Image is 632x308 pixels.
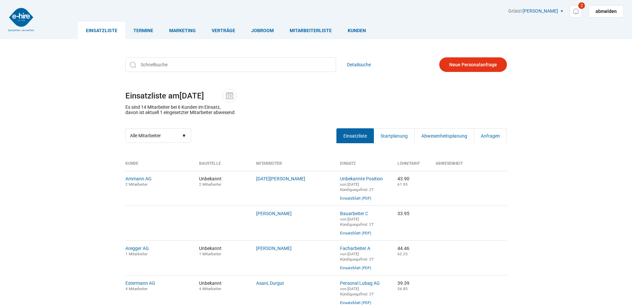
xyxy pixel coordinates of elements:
a: Termine [125,22,161,39]
a: Startplanung [374,128,415,143]
a: Marketing [161,22,204,39]
nobr: 39.39 [397,280,409,286]
small: von [DATE] Kündigungsfrist: 2T [340,182,374,192]
a: Einsatzliste [78,22,125,39]
a: Jobroom [243,22,282,39]
a: Einsatzliste [336,128,374,143]
a: Abwesenheitsplanung [414,128,474,143]
small: 1 Mitarbeiter [125,252,148,256]
input: Schnellsuche [125,57,336,72]
th: Kunde [125,161,194,171]
small: 61.95 [397,182,408,187]
a: Verträge [204,22,243,39]
a: Einsatzblatt (PDF) [340,300,371,305]
a: Bauarbeiter C [340,211,368,216]
img: logo2.png [8,8,34,31]
th: Mitarbeiter [251,161,335,171]
a: Mitarbeiterliste [282,22,340,39]
nobr: 44.46 [397,246,409,251]
a: Einsatzblatt (PDF) [340,266,371,270]
a: Ammann AG [125,176,152,181]
th: Einsatz [335,161,392,171]
h1: Einsatzliste am [125,89,507,103]
small: von [DATE] Kündigungsfrist: 2T [340,217,374,227]
a: 2 [570,5,582,18]
a: [PERSON_NAME] [256,246,292,251]
span: Unbekannt [199,246,246,256]
span: Unbekannt [199,280,246,291]
small: 62.25 [397,252,408,256]
small: 2 Mitarbeiter [199,182,221,187]
a: [DATE][PERSON_NAME] [256,176,305,181]
th: Baustelle [194,161,251,171]
a: Detailsuche [347,57,371,72]
a: Einsatzblatt (PDF) [340,231,371,235]
a: Neue Personalanfrage [439,57,507,72]
th: Lohn/Tarif [392,161,431,171]
a: Facharbeiter A [340,246,370,251]
small: 4 Mitarbeiter [125,286,148,291]
a: Unbekannte Position [340,176,383,181]
small: 4 Mitarbeiter [199,286,221,291]
a: [PERSON_NAME] [523,8,558,14]
small: von [DATE] Kündigungsfrist: 2T [340,252,374,262]
a: Personal Lubag AG [340,280,380,286]
nobr: 33.95 [397,211,409,216]
img: icon-date.svg [225,91,235,101]
p: Es sind 14 Mitarbeiter bei 6 Kunden im Einsatz, davon ist aktuell 1 eingesetzter Mitarbeiter abwe... [125,104,235,115]
a: [PERSON_NAME] [256,211,292,216]
span: 2 [578,2,585,9]
a: Estermann AG [125,280,155,286]
a: Asani, Durgut [256,280,284,286]
a: Aregger AG [125,246,149,251]
nobr: 43.90 [397,176,409,181]
th: Abwesenheit [431,161,507,171]
small: 1 Mitarbeiter [199,252,221,256]
small: von [DATE] Kündigungsfrist: 2T [340,286,374,296]
a: Anfragen [474,128,507,143]
a: abmelden [589,5,624,18]
img: icon-notification.svg [572,7,580,16]
small: 2 Mitarbeiter [125,182,148,187]
a: Einsatzblatt (PDF) [340,196,371,201]
span: Unbekannt [199,176,246,187]
a: Kunden [340,22,374,39]
div: Grüezi [508,8,624,18]
small: 56.85 [397,286,408,291]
